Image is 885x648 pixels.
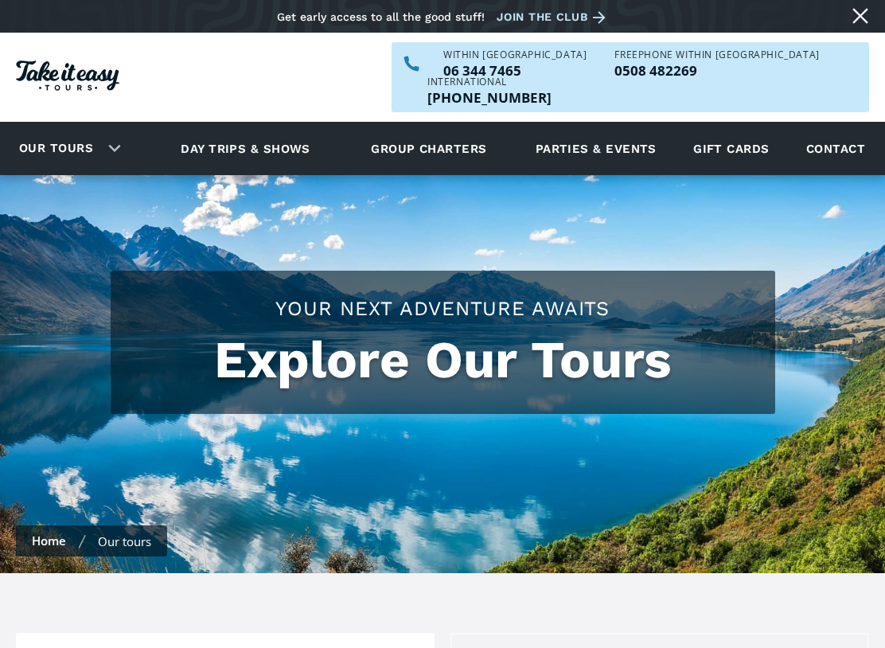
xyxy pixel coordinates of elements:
[443,64,587,77] p: 06 344 7465
[98,533,151,549] div: Our tours
[497,7,611,27] a: Join the club
[443,50,587,60] div: WITHIN [GEOGRAPHIC_DATA]
[614,64,819,77] a: Call us freephone within NZ on 0508482269
[16,61,119,91] img: Take it easy Tours logo
[528,127,665,170] a: Parties & events
[16,53,119,103] a: Homepage
[443,64,587,77] a: Call us within NZ on 063447465
[16,525,167,556] nav: breadcrumbs
[798,127,873,170] a: Contact
[32,533,66,548] a: Home
[351,127,506,170] a: Group charters
[427,77,552,87] div: International
[127,330,759,390] h1: Explore Our Tours
[685,127,778,170] a: Gift cards
[614,50,819,60] div: Freephone WITHIN [GEOGRAPHIC_DATA]
[277,10,485,23] div: Get early access to all the good stuff!
[161,127,330,170] a: Day trips & shows
[848,3,873,29] a: Close message
[7,130,105,167] a: Our tours
[127,295,759,322] h2: Your Next Adventure Awaits
[614,64,819,77] p: 0508 482269
[427,91,552,104] p: [PHONE_NUMBER]
[427,91,552,104] a: Call us outside of NZ on +6463447465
